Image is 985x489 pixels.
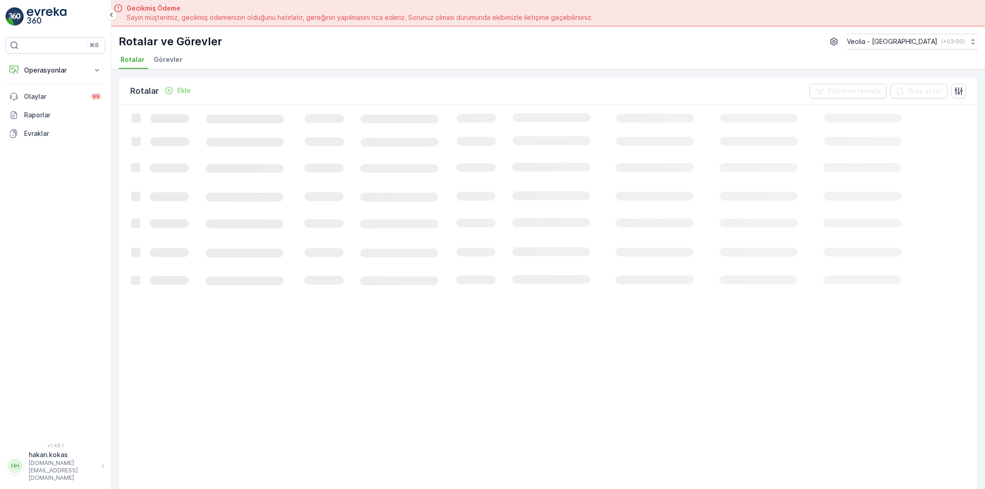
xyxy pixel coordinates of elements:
[130,85,159,98] p: Rotalar
[24,129,102,138] p: Evraklar
[161,85,194,96] button: Ekle
[119,34,222,49] p: Rotalar ve Görevler
[6,7,24,26] img: logo
[6,124,105,143] a: Evraklar
[941,38,965,45] p: ( +03:00 )
[177,86,191,95] p: Ekle
[6,106,105,124] a: Raporlar
[121,55,145,64] span: Rotalar
[6,87,105,106] a: Olaylar99
[847,34,978,49] button: Veolia - [GEOGRAPHIC_DATA](+03:00)
[24,66,87,75] p: Operasyonlar
[127,4,593,13] span: Gecikmiş Ödeme
[127,13,593,22] span: Sayın müşterimiz, gecikmiş ödemenizin olduğunu hatırlatır, gereğinin yapılmasını rica ederiz. Sor...
[29,459,97,482] p: [DOMAIN_NAME][EMAIL_ADDRESS][DOMAIN_NAME]
[6,443,105,448] span: v 1.48.1
[6,61,105,79] button: Operasyonlar
[27,7,66,26] img: logo_light-DOdMpM7g.png
[890,84,948,98] button: Dışa aktar
[810,84,887,98] button: Filtreleri temizle
[828,86,881,96] p: Filtreleri temizle
[154,55,182,64] span: Görevler
[909,86,942,96] p: Dışa aktar
[24,92,85,101] p: Olaylar
[24,110,102,120] p: Raporlar
[8,458,23,473] div: HH
[6,450,105,482] button: HHhakan.kokas[DOMAIN_NAME][EMAIL_ADDRESS][DOMAIN_NAME]
[92,93,100,100] p: 99
[847,37,937,46] p: Veolia - [GEOGRAPHIC_DATA]
[90,42,99,49] p: ⌘B
[29,450,97,459] p: hakan.kokas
